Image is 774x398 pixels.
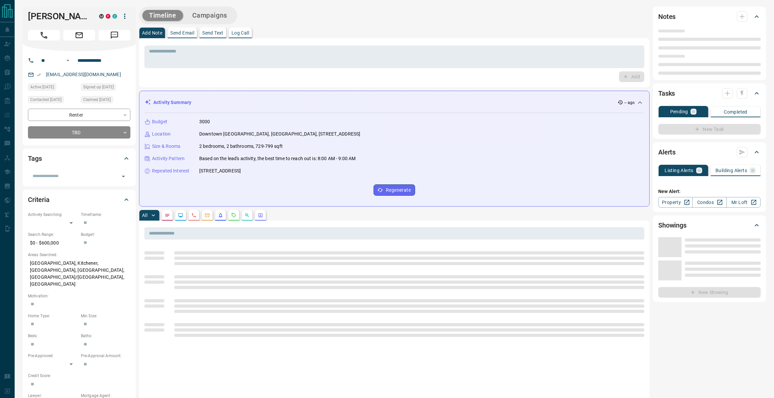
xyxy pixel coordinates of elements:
[142,31,162,35] p: Add Note
[165,213,170,218] svg: Notes
[28,353,77,359] p: Pre-Approved:
[258,213,263,218] svg: Agent Actions
[191,213,197,218] svg: Calls
[81,83,130,93] div: Sat May 08 2021
[726,197,761,208] a: Mr.Loft
[28,150,130,166] div: Tags
[152,118,167,125] p: Budget
[30,96,62,103] span: Contacted [DATE]
[170,31,194,35] p: Send Email
[30,84,54,90] span: Active [DATE]
[37,72,41,77] svg: Email Verified
[658,88,675,99] h2: Tasks
[28,83,77,93] div: Thu Aug 07 2025
[81,353,130,359] p: Pre-Approval Amount:
[28,293,130,299] p: Motivation:
[83,84,114,90] span: Signed up [DATE]
[202,31,224,35] p: Send Text
[665,168,694,173] p: Listing Alerts
[63,30,95,41] span: Email
[28,238,77,249] p: $0 - $600,000
[199,155,356,162] p: Based on the lead's activity, the best time to reach out is: 8:00 AM - 9:00 AM
[28,333,77,339] p: Beds:
[658,9,761,25] div: Notes
[28,109,130,121] div: Renter
[106,14,110,19] div: property.ca
[142,213,147,218] p: All
[119,172,128,181] button: Open
[231,213,236,218] svg: Requests
[658,220,687,231] h2: Showings
[83,96,111,103] span: Claimed [DATE]
[81,313,130,319] p: Min Size:
[199,131,360,138] p: Downtown [GEOGRAPHIC_DATA], [GEOGRAPHIC_DATA], [STREET_ADDRESS]
[46,72,121,77] a: [EMAIL_ADDRESS][DOMAIN_NAME]
[658,217,761,233] div: Showings
[186,10,234,21] button: Campaigns
[232,31,249,35] p: Log Call
[218,213,223,218] svg: Listing Alerts
[152,167,189,174] p: Repeated Interest
[199,167,241,174] p: [STREET_ADDRESS]
[28,30,60,41] span: Call
[98,30,130,41] span: Message
[692,197,726,208] a: Condos
[152,131,171,138] p: Location
[28,232,77,238] p: Search Range:
[145,96,644,109] div: Activity Summary-- ago
[28,192,130,208] div: Criteria
[28,258,130,290] p: [GEOGRAPHIC_DATA], Kitchener, [GEOGRAPHIC_DATA], [GEOGRAPHIC_DATA], [GEOGRAPHIC_DATA]/[GEOGRAPHIC...
[715,168,747,173] p: Building Alerts
[28,252,130,258] p: Areas Searched:
[152,143,181,150] p: Size & Rooms
[64,56,72,64] button: Open
[28,153,42,164] h2: Tags
[658,11,676,22] h2: Notes
[178,213,183,218] svg: Lead Browsing Activity
[81,232,130,238] p: Budget:
[152,155,185,162] p: Activity Pattern
[28,126,130,139] div: TBD
[670,109,688,114] p: Pending
[244,213,250,218] svg: Opportunities
[153,99,191,106] p: Activity Summary
[374,184,415,196] button: Regenerate
[28,96,77,105] div: Thu Aug 07 2025
[624,100,635,106] p: -- ago
[142,10,183,21] button: Timeline
[658,147,676,157] h2: Alerts
[724,110,747,114] p: Completed
[81,96,130,105] div: Thu Sep 21 2023
[28,194,50,205] h2: Criteria
[81,333,130,339] p: Baths:
[28,212,77,218] p: Actively Searching:
[28,11,89,22] h1: [PERSON_NAME]
[658,197,693,208] a: Property
[658,188,761,195] p: New Alert:
[28,313,77,319] p: Home Type:
[205,213,210,218] svg: Emails
[658,144,761,160] div: Alerts
[99,14,104,19] div: mrloft.ca
[28,373,130,379] p: Credit Score:
[199,143,283,150] p: 2 bedrooms, 2 bathrooms, 729-799 sqft
[658,85,761,101] div: Tasks
[112,14,117,19] div: condos.ca
[81,212,130,218] p: Timeframe:
[199,118,210,125] p: 3000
